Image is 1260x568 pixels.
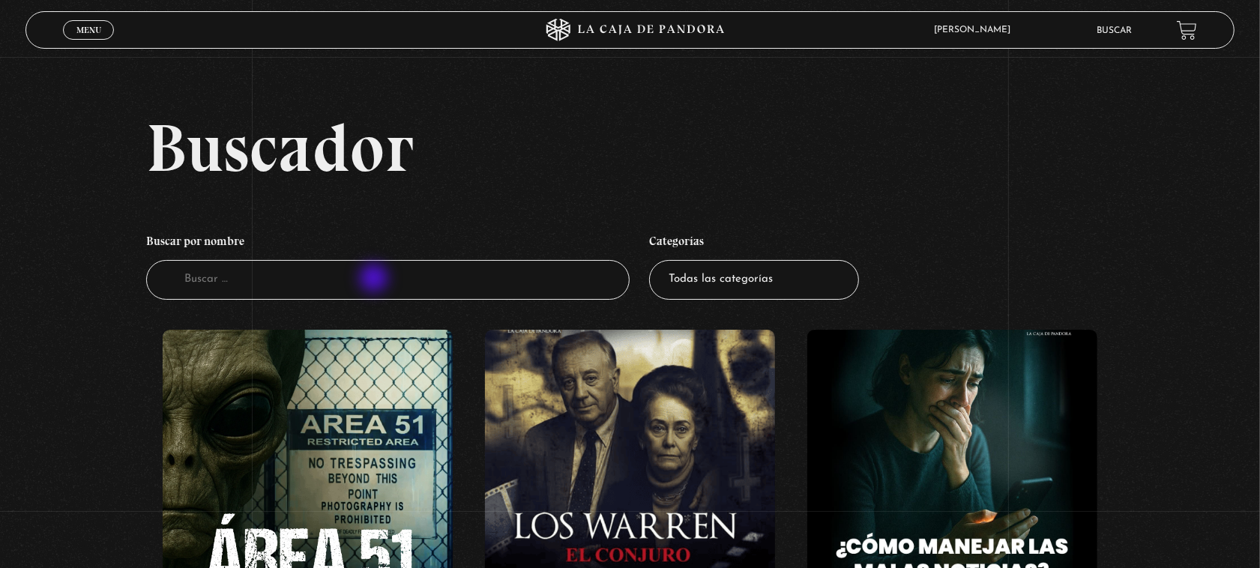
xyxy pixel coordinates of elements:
[649,226,859,261] h4: Categorías
[1097,26,1132,35] a: Buscar
[926,25,1025,34] span: [PERSON_NAME]
[76,25,101,34] span: Menu
[146,114,1235,181] h2: Buscador
[71,38,106,49] span: Cerrar
[1177,20,1197,40] a: View your shopping cart
[146,226,630,261] h4: Buscar por nombre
